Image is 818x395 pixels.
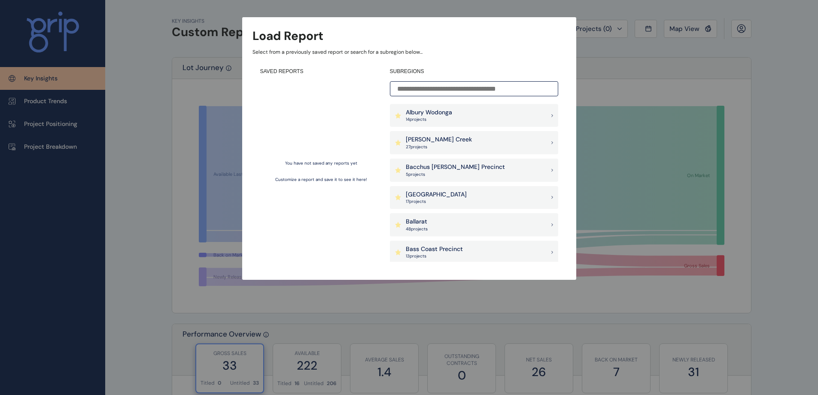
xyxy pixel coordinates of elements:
[406,245,463,254] p: Bass Coast Precinct
[285,160,357,166] p: You have not saved any reports yet
[275,177,367,183] p: Customize a report and save it to see it here!
[252,49,566,56] p: Select from a previously saved report or search for a subregion below...
[406,116,452,122] p: 14 project s
[390,68,558,75] h4: SUBREGIONS
[406,199,467,205] p: 17 project s
[406,190,467,199] p: [GEOGRAPHIC_DATA]
[406,253,463,259] p: 13 project s
[406,226,428,232] p: 48 project s
[260,68,382,75] h4: SAVED REPORTS
[252,28,323,44] h3: Load Report
[406,171,505,178] p: 5 project s
[406,217,428,226] p: Ballarat
[406,135,472,144] p: [PERSON_NAME] Creek
[406,144,472,150] p: 27 project s
[406,108,452,117] p: Albury Wodonga
[406,163,505,171] p: Bacchus [PERSON_NAME] Precinct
